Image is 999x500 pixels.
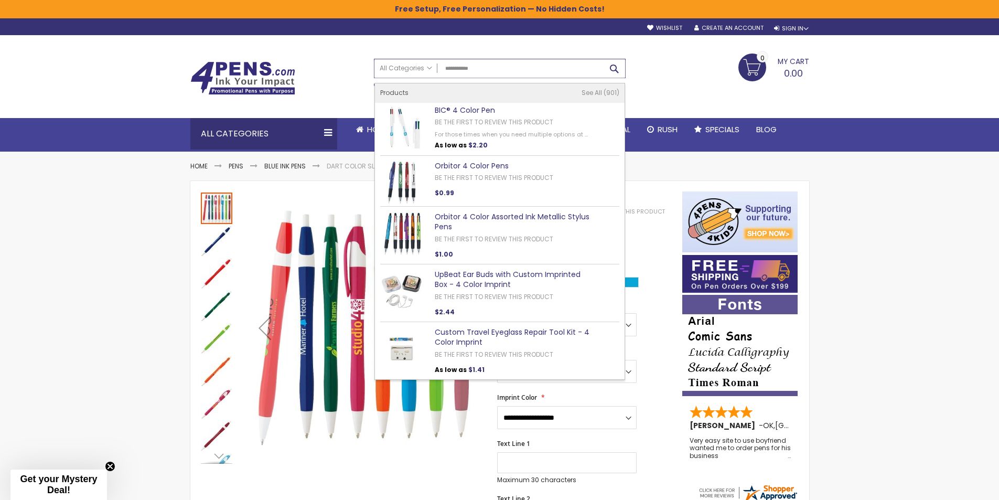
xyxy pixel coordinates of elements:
span: Imprint Color [497,393,537,402]
span: Text Line 1 [497,439,530,448]
a: UpBeat Ear Buds with Custom Imprinted Box - 4 Color Imprint [435,269,581,290]
span: Rush [658,124,678,135]
a: Home [348,118,397,141]
span: Blog [756,124,777,135]
a: Be the first to review this product [435,118,553,126]
img: Dart Color Slim Pens [244,207,484,446]
span: Get your Mystery Deal! [20,474,97,495]
p: Maximum 30 characters [497,476,637,484]
div: Turquoise [623,277,639,288]
a: 0.00 0 [738,54,809,80]
a: Rush [639,118,686,141]
span: $2.44 [435,307,455,316]
img: Orbitor 4 Color Assorted Ink Metallic Stylus Pens [380,212,423,255]
img: Dart Color Slim Pens [201,323,232,354]
span: $1.00 [435,250,453,259]
span: $1.41 [468,365,485,374]
a: Wishlist [647,24,682,32]
a: Specials [686,118,748,141]
button: Close teaser [105,461,115,472]
div: Dart Color Slim Pens [201,419,233,452]
a: BIC® 4 Color Pen [435,105,495,115]
a: Orbitor 4 Color Pens [435,161,509,171]
div: Dart Color Slim Pens [201,387,233,419]
img: font-personalization-examples [682,295,798,396]
div: Previous [244,192,286,464]
span: $2.20 [468,141,488,150]
span: Home [367,124,389,135]
div: Dart Color Slim Pens [201,289,233,322]
span: As low as [435,141,467,150]
div: All Categories [190,118,337,150]
img: Dart Color Slim Pens [201,388,232,419]
span: OK [763,420,774,431]
img: Custom Travel Eyeglass Repair Tool Kit - 4 Color Imprint [380,327,423,370]
span: 0 [760,53,765,63]
span: - , [759,420,852,431]
div: Dart Color Slim Pens [201,257,233,289]
div: Get your Mystery Deal!Close teaser [10,470,107,500]
a: Orbitor 4 Color Assorted Ink Metallic Stylus Pens [435,211,589,232]
a: Home [190,162,208,171]
div: Free shipping on pen orders over $199 [538,78,626,99]
div: Sign In [774,25,809,33]
a: Blue ink Pens [264,162,306,171]
img: 4pens 4 kids [682,192,798,252]
a: See All 901 [582,89,619,97]
li: Dart Color Slim Pens [327,162,398,171]
img: 4Pens Custom Pens and Promotional Products [190,61,295,95]
img: Dart Color Slim Pens [201,258,232,289]
span: $0.99 [435,188,454,197]
div: Next [201,448,232,464]
a: Create an Account [694,24,764,32]
div: Dart Color Slim Pens [201,354,233,387]
a: Custom Travel Eyeglass Repair Tool Kit - 4 Color Imprint [435,327,589,347]
img: Orbitor 4 Color Pens [380,161,423,204]
img: Dart Color Slim Pens [201,420,232,452]
div: Dart Color Slim Pens [201,322,233,354]
span: See All [582,88,602,97]
div: Dart Color Slim Pens [201,192,233,224]
span: Specials [705,124,739,135]
a: Be the first to review this product [435,292,553,301]
img: UpBeat Ear Buds with Custom Imprinted Box - 4 Color Imprint [380,270,423,313]
a: Be the first to review this product [435,350,553,359]
a: Pens [229,162,243,171]
a: All Categories [374,59,437,77]
a: Be the first to review this product [435,173,553,182]
img: Dart Color Slim Pens [201,225,232,257]
img: Dart Color Slim Pens [201,290,232,322]
iframe: Google Customer Reviews [912,472,999,500]
a: Be the first to review this product [435,235,553,243]
img: Free shipping on orders over $199 [682,255,798,293]
div: Very easy site to use boyfriend wanted me to order pens for his business [690,437,791,460]
span: [PERSON_NAME] [690,420,759,431]
span: Products [380,88,409,97]
span: [GEOGRAPHIC_DATA] [775,420,852,431]
div: Dart Color Slim Pens [201,224,233,257]
span: As low as [435,365,467,374]
a: Blog [748,118,785,141]
span: All Categories [380,64,432,72]
span: 901 [604,88,619,97]
img: BIC® 4 Color Pen [380,105,423,148]
div: For those times when you need multiple options at ... [435,131,590,139]
span: 0.00 [784,67,803,80]
img: Dart Color Slim Pens [201,355,232,387]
